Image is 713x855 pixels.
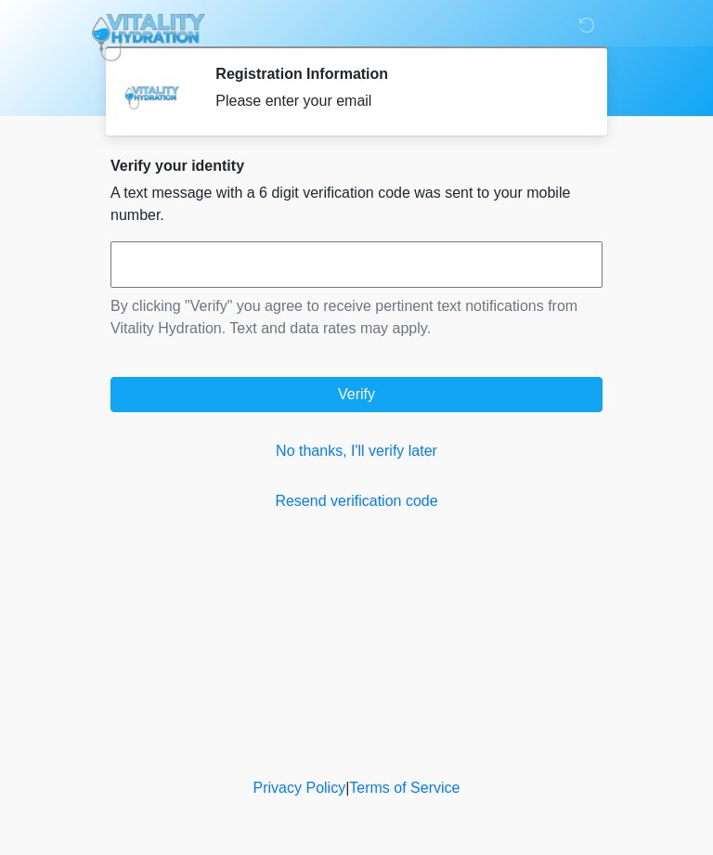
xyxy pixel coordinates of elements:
[110,440,603,462] a: No thanks, I'll verify later
[253,780,346,796] a: Privacy Policy
[349,780,460,796] a: Terms of Service
[345,780,349,796] a: |
[110,157,603,175] h2: Verify your identity
[124,65,180,121] img: Agent Avatar
[110,490,603,512] a: Resend verification code
[110,377,603,412] button: Verify
[92,14,205,61] img: Vitality Hydration Logo
[110,182,603,227] p: A text message with a 6 digit verification code was sent to your mobile number.
[110,295,603,340] p: By clicking "Verify" you agree to receive pertinent text notifications from Vitality Hydration. T...
[215,90,575,112] div: Please enter your email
